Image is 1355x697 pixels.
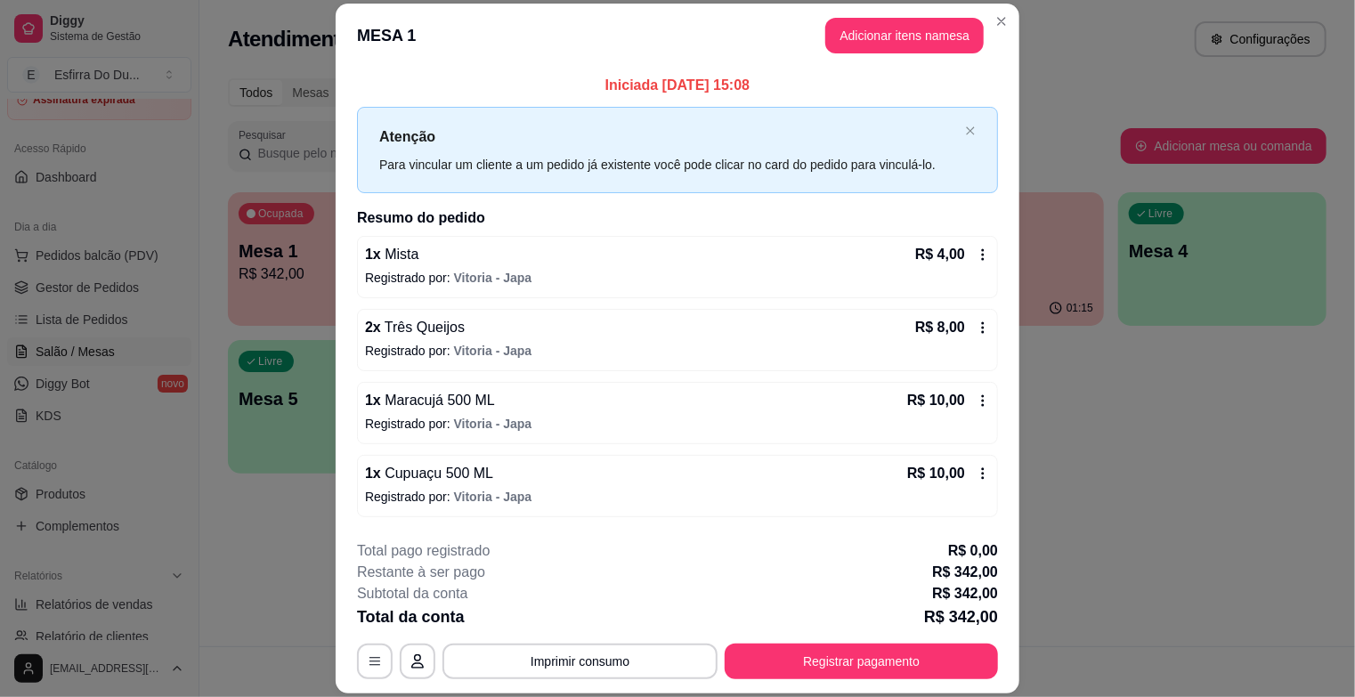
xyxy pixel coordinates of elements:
[357,562,485,583] p: Restante à ser pago
[924,604,998,629] p: R$ 342,00
[725,644,998,679] button: Registrar pagamento
[379,155,958,174] div: Para vincular um cliente a um pedido já existente você pode clicar no card do pedido para vinculá...
[907,463,965,484] p: R$ 10,00
[381,247,419,262] span: Mista
[948,540,998,562] p: R$ 0,00
[365,342,990,360] p: Registrado por:
[907,390,965,411] p: R$ 10,00
[987,7,1016,36] button: Close
[336,4,1019,68] header: MESA 1
[365,390,495,411] p: 1 x
[454,490,532,504] span: Vitoria - Japa
[454,344,532,358] span: Vitoria - Japa
[454,417,532,431] span: Vitoria - Japa
[357,75,998,96] p: Iniciada [DATE] 15:08
[365,488,990,506] p: Registrado por:
[915,244,965,265] p: R$ 4,00
[965,126,976,136] span: close
[365,415,990,433] p: Registrado por:
[357,583,468,604] p: Subtotal da conta
[365,244,419,265] p: 1 x
[379,126,958,148] p: Atenção
[365,463,493,484] p: 1 x
[381,320,465,335] span: Três Queijos
[365,269,990,287] p: Registrado por:
[932,562,998,583] p: R$ 342,00
[357,540,490,562] p: Total pago registrado
[915,317,965,338] p: R$ 8,00
[932,583,998,604] p: R$ 342,00
[357,604,465,629] p: Total da conta
[442,644,718,679] button: Imprimir consumo
[965,126,976,137] button: close
[825,18,984,53] button: Adicionar itens namesa
[381,466,493,481] span: Cupuaçu 500 ML
[454,271,532,285] span: Vitoria - Japa
[381,393,495,408] span: Maracujá 500 ML
[365,317,465,338] p: 2 x
[357,207,998,229] h2: Resumo do pedido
